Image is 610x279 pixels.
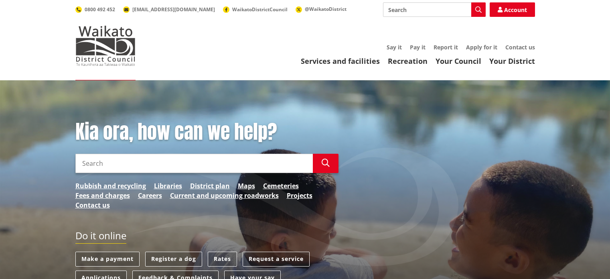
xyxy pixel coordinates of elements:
a: Register a dog [145,252,202,267]
span: 0800 492 452 [85,6,115,13]
input: Search input [383,2,486,17]
a: Your District [489,56,535,66]
a: WaikatoDistrictCouncil [223,6,288,13]
a: Report it [434,43,458,51]
a: Account [490,2,535,17]
span: WaikatoDistrictCouncil [232,6,288,13]
a: Pay it [410,43,426,51]
a: Say it [387,43,402,51]
a: Rubbish and recycling [75,181,146,191]
a: Your Council [436,56,481,66]
span: @WaikatoDistrict [305,6,347,12]
a: Recreation [388,56,428,66]
a: [EMAIL_ADDRESS][DOMAIN_NAME] [123,6,215,13]
a: Careers [138,191,162,200]
a: 0800 492 452 [75,6,115,13]
a: Apply for it [466,43,497,51]
h2: Do it online [75,230,126,244]
img: Waikato District Council - Te Kaunihera aa Takiwaa o Waikato [75,26,136,66]
input: Search input [75,154,313,173]
a: Libraries [154,181,182,191]
span: [EMAIL_ADDRESS][DOMAIN_NAME] [132,6,215,13]
a: Rates [208,252,237,267]
a: Cemeteries [263,181,299,191]
a: Contact us [505,43,535,51]
a: @WaikatoDistrict [296,6,347,12]
a: Request a service [243,252,310,267]
a: District plan [190,181,230,191]
a: Services and facilities [301,56,380,66]
h1: Kia ora, how can we help? [75,120,338,144]
a: Contact us [75,200,110,210]
a: Maps [238,181,255,191]
a: Make a payment [75,252,140,267]
a: Fees and charges [75,191,130,200]
a: Projects [287,191,312,200]
a: Current and upcoming roadworks [170,191,279,200]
